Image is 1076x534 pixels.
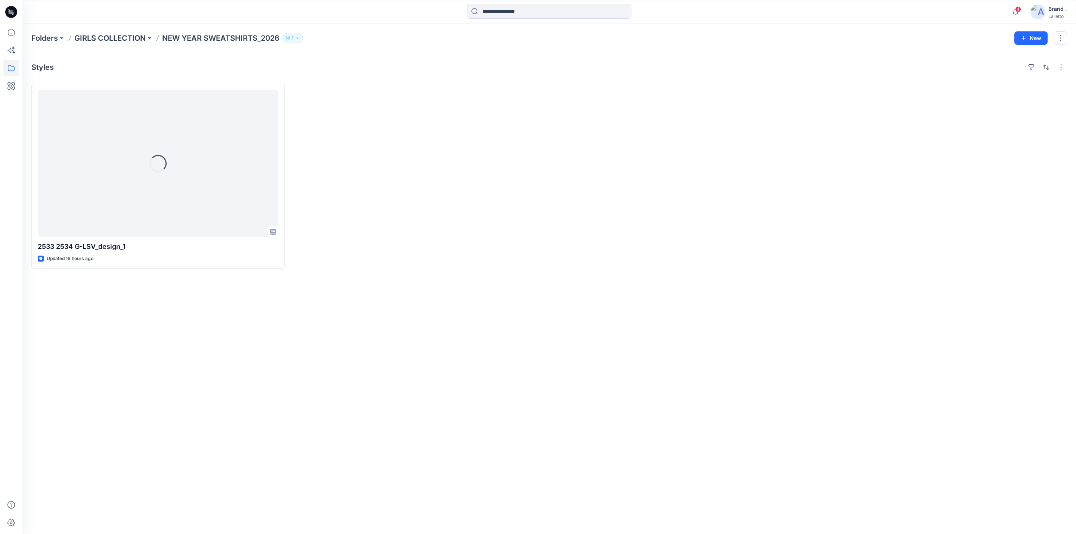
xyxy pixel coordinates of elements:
[31,63,54,72] h4: Styles
[74,33,146,43] a: GIRLS COLLECTION
[47,255,93,263] p: Updated 16 hours ago
[282,33,303,43] button: 1
[1048,13,1067,19] div: Laretto
[38,241,278,252] p: 2533 2534 G-LSV_design_1
[162,33,279,43] p: NEW YEAR SWEATSHIRTS_2026
[1015,6,1021,12] span: 4
[31,33,58,43] a: Folders
[1048,4,1067,13] div: Brand .
[292,34,294,42] p: 1
[1014,31,1048,45] button: New
[1030,4,1045,19] img: avatar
